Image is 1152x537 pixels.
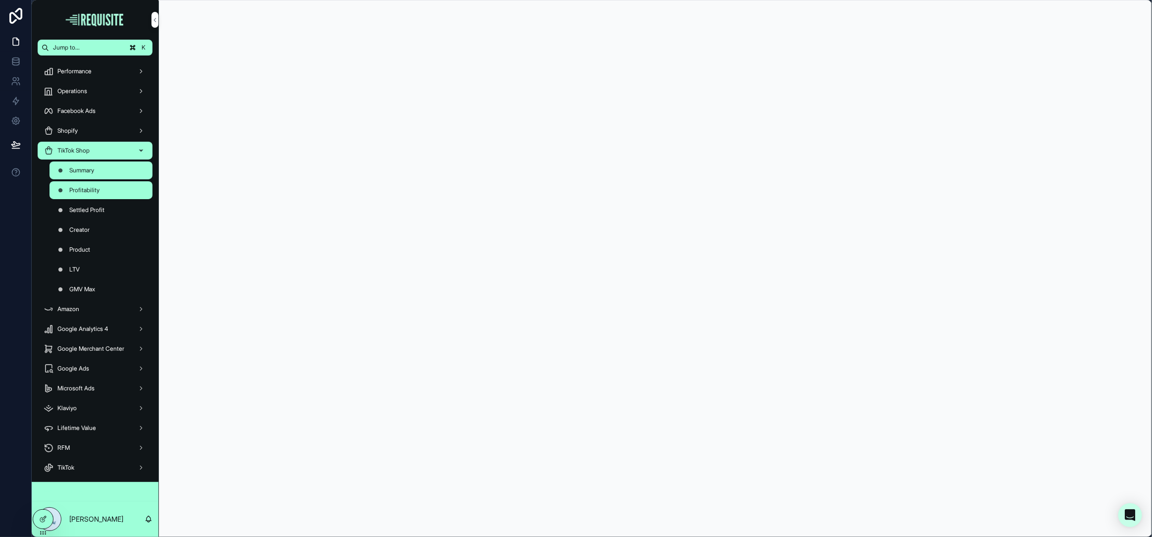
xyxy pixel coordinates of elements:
span: TikTok [57,464,74,472]
a: Product [50,241,152,259]
span: Klaviyo [57,404,77,412]
span: Operations [57,87,87,95]
span: Google Merchant Center [57,345,124,353]
span: Amazon [57,305,79,313]
span: Profitability [69,186,100,194]
span: Google Analytics 4 [57,325,108,333]
span: Creator [69,226,90,234]
div: scrollable content [32,55,158,482]
a: Klaviyo [38,399,152,417]
a: Shopify [38,122,152,140]
a: Creator [50,221,152,239]
span: K [140,44,148,52]
span: LTV [69,266,80,273]
a: Microsoft Ads [38,379,152,397]
span: Google Ads [57,365,89,373]
a: LTV [50,261,152,278]
span: GMV Max [69,285,95,293]
span: Lifetime Value [57,424,96,432]
span: Shopify [57,127,78,135]
a: Operations [38,82,152,100]
span: Settled Profit [69,206,104,214]
a: Summary [50,161,152,179]
a: Google Ads [38,360,152,377]
div: Open Intercom Messenger [1118,503,1142,527]
span: Viewing as Hailey [38,487,85,495]
a: TikTok Shop [38,142,152,160]
a: Amazon [38,300,152,318]
a: Settled Profit [50,201,152,219]
span: Jump to... [53,44,124,52]
a: Profitability [50,181,152,199]
p: [PERSON_NAME] [69,514,123,524]
span: Performance [57,67,92,75]
img: App logo [64,12,126,28]
a: RFM [38,439,152,457]
a: Google Analytics 4 [38,320,152,338]
button: Jump to...K [38,40,152,55]
span: RFM [57,444,70,452]
a: GMV Max [50,280,152,298]
span: TikTok Shop [57,147,90,155]
span: Summary [69,166,94,174]
span: Facebook Ads [57,107,96,115]
span: Microsoft Ads [57,384,95,392]
a: TikTok [38,459,152,477]
a: Lifetime Value [38,419,152,437]
a: Performance [38,62,152,80]
span: Product [69,246,90,254]
a: Facebook Ads [38,102,152,120]
a: Google Merchant Center [38,340,152,358]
